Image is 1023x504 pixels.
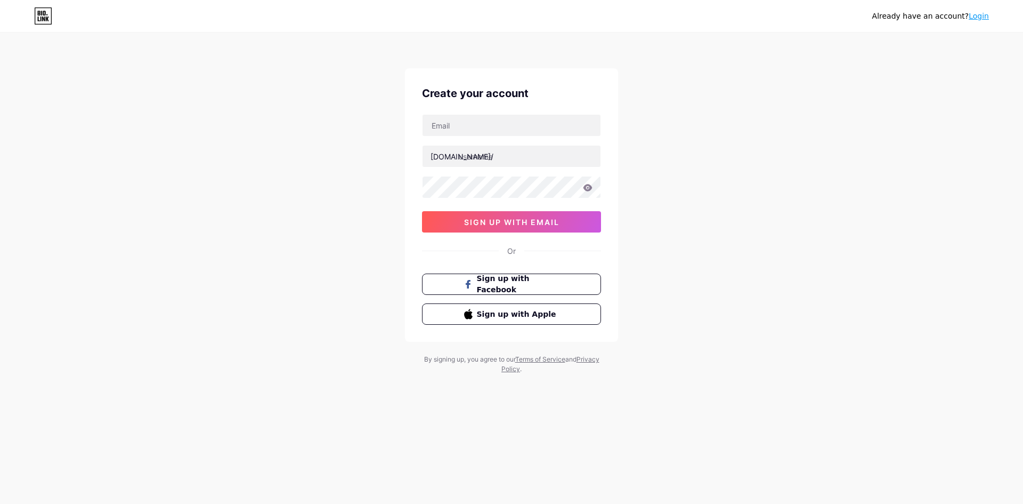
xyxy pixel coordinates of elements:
div: By signing up, you agree to our and . [421,355,602,374]
span: Sign up with Apple [477,309,559,320]
div: Already have an account? [872,11,989,22]
input: username [423,146,600,167]
div: [DOMAIN_NAME]/ [431,151,493,162]
span: Sign up with Facebook [477,273,559,295]
input: Email [423,115,600,136]
button: Sign up with Apple [422,303,601,325]
div: Or [507,245,516,257]
a: Login [969,12,989,20]
span: sign up with email [464,218,559,227]
div: Create your account [422,85,601,101]
a: Terms of Service [515,355,565,363]
button: Sign up with Facebook [422,274,601,295]
button: sign up with email [422,211,601,233]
